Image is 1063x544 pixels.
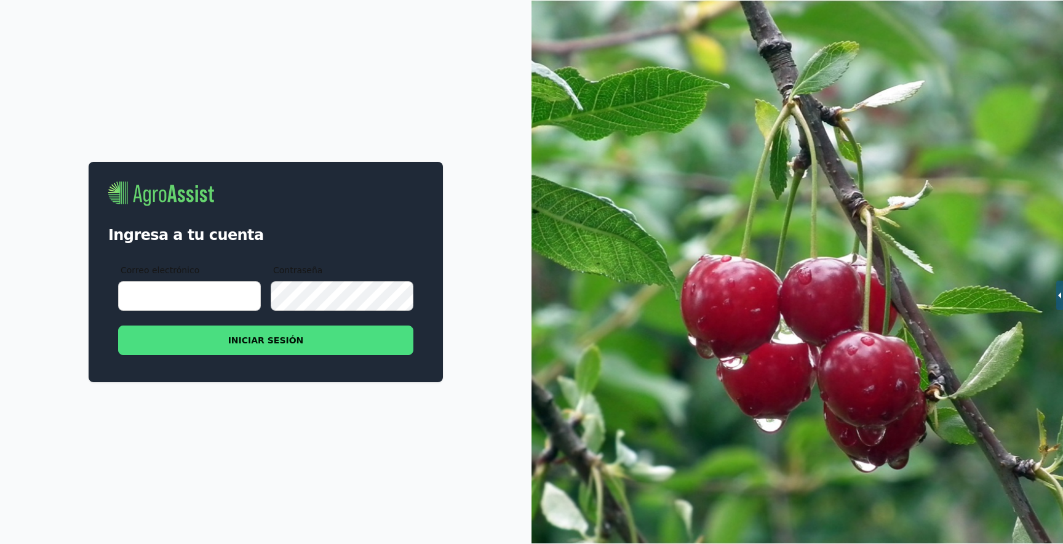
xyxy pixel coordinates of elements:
span: Correo electrónico [121,264,199,276]
h1: Ingresa a tu cuenta [108,226,423,244]
img: AgroAssist [108,182,214,206]
button: INICIAR SESIÓN [118,326,413,355]
input: Contraseña [271,281,413,311]
span: Contraseña [273,264,322,276]
input: Correo electrónico [118,281,261,311]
